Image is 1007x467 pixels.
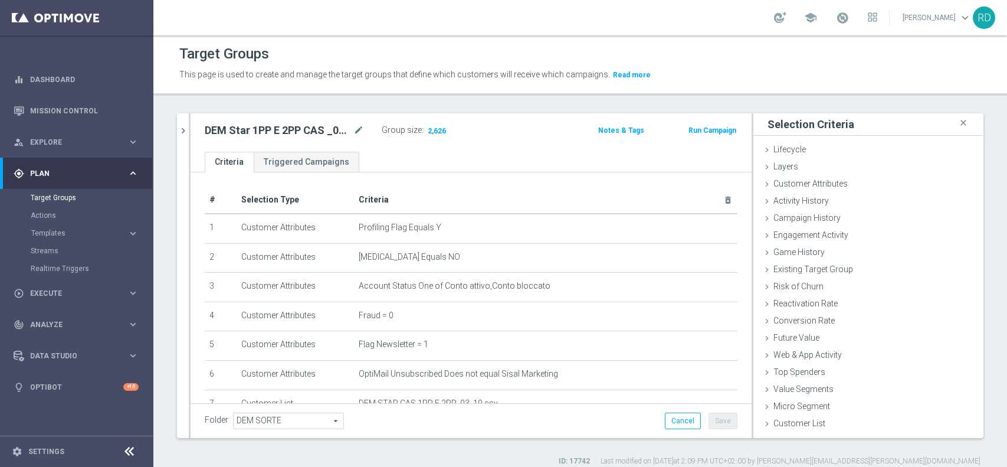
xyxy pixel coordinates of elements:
[14,168,127,179] div: Plan
[773,282,824,291] span: Risk of Churn
[13,138,139,147] button: person_search Explore keyboard_arrow_right
[957,115,969,131] i: close
[205,415,228,425] label: Folder
[205,273,237,302] td: 3
[359,252,460,262] span: [MEDICAL_DATA] Equals NO
[14,64,139,95] div: Dashboard
[359,399,498,409] span: DEM STAR CAS 1PP E 2PP_03_10.csv
[773,247,825,257] span: Game History
[31,193,123,203] a: Target Groups
[773,299,838,308] span: Reactivation Rate
[13,383,139,392] button: lightbulb Optibot +10
[13,351,139,361] button: Data Studio keyboard_arrow_right
[767,117,854,131] h3: Selection Criteria
[205,390,237,419] td: 7
[30,64,139,95] a: Dashboard
[237,331,354,361] td: Customer Attributes
[237,360,354,390] td: Customer Attributes
[14,288,127,299] div: Execute
[30,95,139,126] a: Mission Control
[127,319,139,330] i: keyboard_arrow_right
[205,331,237,361] td: 5
[31,260,152,277] div: Realtime Triggers
[31,230,127,237] div: Templates
[773,316,835,325] span: Conversion Rate
[13,106,139,116] div: Mission Control
[773,384,834,394] span: Value Segments
[179,70,610,79] span: This page is used to create and manage the target groups that define which customers will receive...
[773,162,798,171] span: Layers
[30,139,127,146] span: Explore
[13,289,139,298] button: play_circle_outline Execute keyboard_arrow_right
[14,95,139,126] div: Mission Control
[612,68,652,81] button: Read more
[708,413,737,429] button: Save
[422,125,424,135] label: :
[205,214,237,243] td: 1
[14,137,127,148] div: Explore
[773,264,853,274] span: Existing Target Group
[359,369,558,379] span: OptiMail Unsubscribed Does not equal Sisal Marketing
[959,11,972,24] span: keyboard_arrow_down
[601,456,980,466] label: Last modified on [DATE] at 2:09 PM UTC+02:00 by [PERSON_NAME][EMAIL_ADDRESS][PERSON_NAME][DOMAIN_...
[773,145,806,154] span: Lifecycle
[31,264,123,273] a: Realtime Triggers
[359,339,428,350] span: Flag Newsletter = 1
[804,11,817,24] span: school
[773,196,829,205] span: Activity History
[12,446,22,457] i: settings
[773,213,841,223] span: Campaign History
[14,382,24,393] i: lightbulb
[237,302,354,331] td: Customer Attributes
[773,401,830,411] span: Micro Segment
[773,333,819,342] span: Future Value
[31,228,139,238] button: Templates keyboard_arrow_right
[353,123,364,138] i: mode_edit
[205,243,237,273] td: 2
[14,137,24,148] i: person_search
[254,152,359,172] a: Triggered Campaigns
[205,123,351,138] h2: DEM Star 1PP E 2PP CAS _03_10
[14,371,139,403] div: Optibot
[205,187,237,214] th: #
[31,230,116,237] span: Templates
[30,290,127,297] span: Execute
[14,168,24,179] i: gps_fixed
[13,169,139,178] button: gps_fixed Plan keyboard_arrow_right
[773,350,842,360] span: Web & App Activity
[359,195,389,204] span: Criteria
[31,189,152,207] div: Target Groups
[205,360,237,390] td: 6
[31,246,123,256] a: Streams
[973,6,995,29] div: RD
[14,319,127,330] div: Analyze
[237,273,354,302] td: Customer Attributes
[14,288,24,299] i: play_circle_outline
[723,195,733,205] i: delete_forever
[237,390,354,419] td: Customer List
[31,211,123,220] a: Actions
[359,281,550,291] span: Account Status One of Conto attivo,Conto bloccato
[30,371,123,403] a: Optibot
[30,352,127,360] span: Data Studio
[13,320,139,329] button: track_changes Analyze keyboard_arrow_right
[31,224,152,242] div: Templates
[31,242,152,260] div: Streams
[205,302,237,331] td: 4
[205,152,254,172] a: Criteria
[127,168,139,179] i: keyboard_arrow_right
[127,288,139,299] i: keyboard_arrow_right
[773,367,825,377] span: Top Spenders
[127,350,139,361] i: keyboard_arrow_right
[773,179,848,188] span: Customer Attributes
[773,419,825,428] span: Customer List
[237,243,354,273] td: Customer Attributes
[14,74,24,85] i: equalizer
[30,170,127,177] span: Plan
[13,75,139,84] button: equalizer Dashboard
